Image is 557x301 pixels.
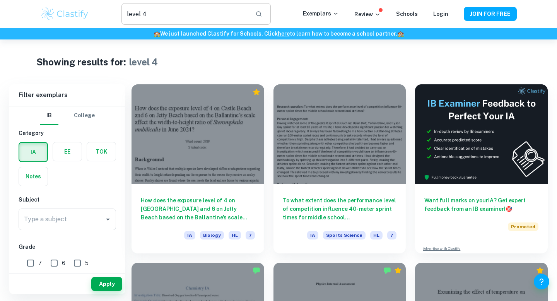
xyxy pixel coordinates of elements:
button: Open [103,214,113,225]
span: Biology [200,231,224,239]
button: IB [40,106,58,125]
p: Exemplars [303,9,339,18]
a: Want full marks on yourIA? Get expert feedback from an IB examiner!PromotedAdvertise with Clastify [415,84,548,253]
button: Help and Feedback [534,274,549,289]
h6: Filter exemplars [9,84,125,106]
h1: Showing results for: [36,55,126,69]
button: IA [19,143,47,161]
span: 🏫 [154,31,160,37]
a: How does the exposure level of 4 on [GEOGRAPHIC_DATA] and 6 on Jetty Beach based on the Ballantin... [132,84,264,253]
a: To what extent does the performance level of competition influence 40- meter sprint times for mid... [273,84,406,253]
h6: To what extent does the performance level of competition influence 40- meter sprint times for mid... [283,196,397,222]
span: IA [184,231,195,239]
button: JOIN FOR FREE [464,7,517,21]
span: HL [229,231,241,239]
h1: level 4 [129,55,158,69]
h6: Grade [19,243,116,251]
span: Promoted [508,222,538,231]
button: Notes [19,167,48,186]
span: HL [370,231,383,239]
a: Login [433,11,448,17]
span: Sports Science [323,231,366,239]
button: EE [53,142,82,161]
h6: We just launched Clastify for Schools. Click to learn how to become a school partner. [2,29,555,38]
div: Premium [536,267,544,274]
div: Filter type choice [40,106,95,125]
span: 🏫 [397,31,404,37]
a: here [278,31,290,37]
img: Marked [253,267,260,274]
img: Clastify logo [40,6,89,22]
span: 6 [62,259,65,267]
a: Schools [396,11,418,17]
h6: Category [19,129,116,137]
button: College [74,106,95,125]
span: 🎯 [506,206,512,212]
div: Premium [253,88,260,96]
img: Thumbnail [415,84,548,184]
img: Marked [383,267,391,274]
span: IA [307,231,318,239]
h6: How does the exposure level of 4 on [GEOGRAPHIC_DATA] and 6 on Jetty Beach based on the Ballantin... [141,196,255,222]
p: Review [354,10,381,19]
span: 7 [387,231,396,239]
input: Search for any exemplars... [121,3,249,25]
button: Apply [91,277,122,291]
span: 7 [246,231,255,239]
span: 5 [85,259,89,267]
h6: Subject [19,195,116,204]
span: 7 [38,259,42,267]
h6: Want full marks on your IA ? Get expert feedback from an IB examiner! [424,196,538,213]
a: Advertise with Clastify [423,246,460,251]
button: TOK [87,142,116,161]
div: Premium [394,267,402,274]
